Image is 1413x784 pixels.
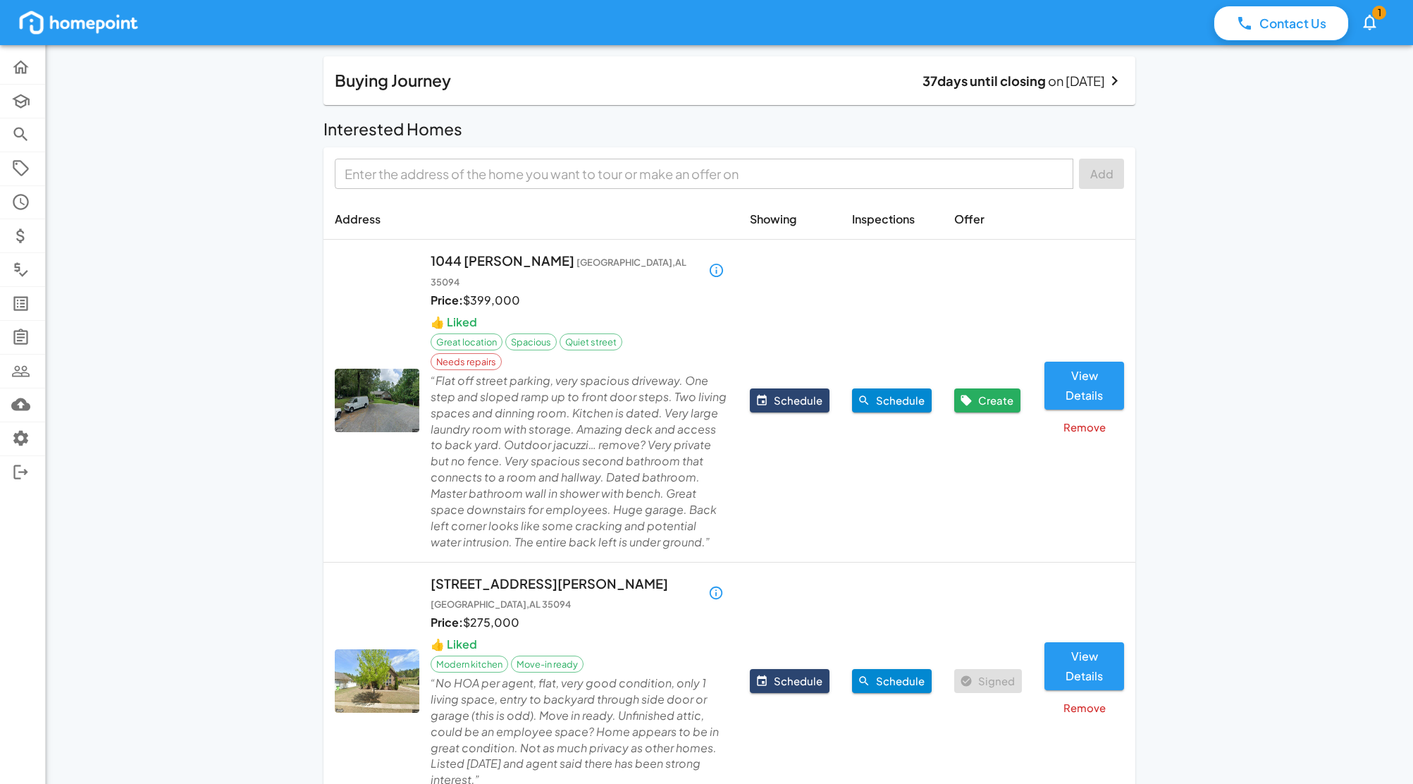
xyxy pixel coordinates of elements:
[1044,415,1124,439] button: Remove
[1259,14,1326,32] p: Contact Us
[431,336,502,348] span: Great location
[431,615,519,631] p: $ 275,000
[923,71,1105,90] p: on [DATE]
[560,336,622,348] span: Quiet street
[323,116,462,142] h6: Interested Homes
[431,355,501,368] span: Needs repairs
[335,212,727,228] p: Address
[750,388,829,412] button: Schedule
[339,163,1067,185] input: Enter the address of the home you want to tour or make an offer on
[954,388,1020,412] button: Create
[431,658,507,670] span: Modern kitchen
[335,649,419,713] img: streetview
[335,369,419,432] img: streetview
[431,293,520,309] p: $ 399,000
[954,672,1022,687] span: You have already signed this offer.
[512,658,583,670] span: Move-in ready
[431,251,700,290] p: 1044 [PERSON_NAME]
[335,68,451,94] h6: Buying Journey
[431,599,571,610] span: [GEOGRAPHIC_DATA] , AL 35094
[750,669,829,693] button: Schedule
[1044,362,1124,410] button: View Details
[852,388,932,412] button: Schedule
[954,212,1022,228] p: Offer
[431,373,727,551] p: “ Flat off street parking, very spacious driveway. One step and sloped ramp up to front door step...
[750,212,829,228] p: Showing
[17,8,140,37] img: homepoint_logo_white.png
[852,212,932,228] p: Inspections
[431,574,700,613] p: [STREET_ADDRESS][PERSON_NAME]
[506,336,556,348] span: Spacious
[431,615,463,630] b: Price:
[431,314,477,331] p: 👍 Liked
[431,637,477,653] p: 👍 Liked
[1044,696,1124,720] button: Remove
[1355,4,1385,40] button: 1
[852,669,932,693] button: Schedule
[431,257,686,287] span: [GEOGRAPHIC_DATA] , AL 35094
[923,73,1046,89] b: 37 days until closing
[431,293,463,307] b: Price:
[1372,6,1386,20] span: 1
[1044,642,1124,690] button: View Details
